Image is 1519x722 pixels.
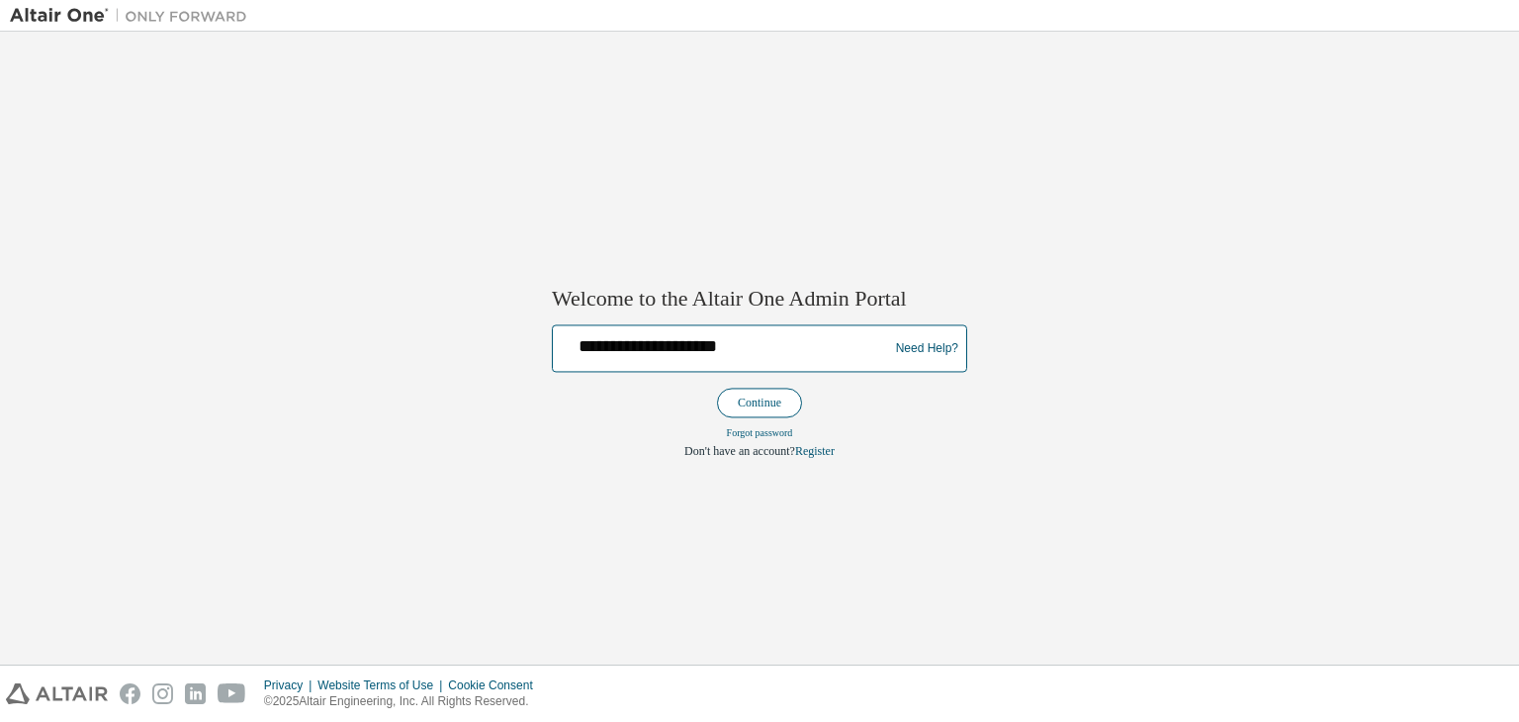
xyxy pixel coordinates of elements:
[684,445,795,459] span: Don't have an account?
[6,683,108,704] img: altair_logo.svg
[120,683,140,704] img: facebook.svg
[218,683,246,704] img: youtube.svg
[317,677,448,693] div: Website Terms of Use
[264,677,317,693] div: Privacy
[717,389,802,418] button: Continue
[727,428,793,439] a: Forgot password
[185,683,206,704] img: linkedin.svg
[448,677,544,693] div: Cookie Consent
[552,285,967,313] h2: Welcome to the Altair One Admin Portal
[152,683,173,704] img: instagram.svg
[795,445,835,459] a: Register
[896,348,958,349] a: Need Help?
[10,6,257,26] img: Altair One
[264,693,545,710] p: © 2025 Altair Engineering, Inc. All Rights Reserved.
